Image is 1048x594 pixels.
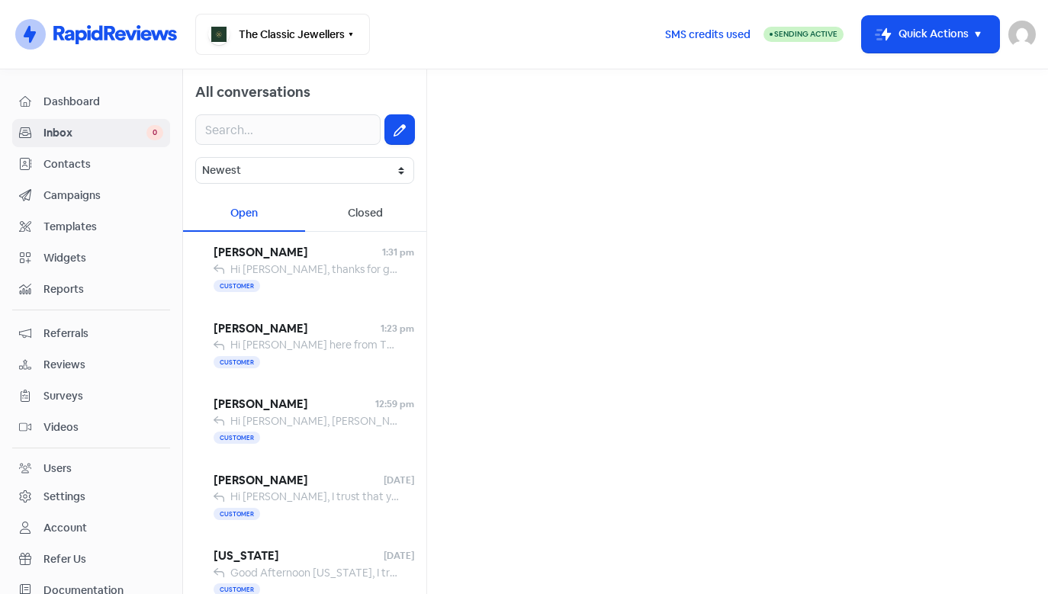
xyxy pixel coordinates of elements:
span: Widgets [43,250,163,266]
a: Users [12,454,170,483]
span: [DATE] [384,549,414,563]
span: [DATE] [384,474,414,487]
span: 0 [146,125,163,140]
div: Closed [305,196,427,232]
span: Sending Active [774,29,837,39]
span: Contacts [43,156,163,172]
span: Refer Us [43,551,163,567]
span: Customer [214,508,260,520]
span: Campaigns [43,188,163,204]
span: 1:23 pm [381,322,414,336]
span: [PERSON_NAME] [214,244,382,262]
a: Referrals [12,319,170,348]
a: Sending Active [763,25,844,43]
span: [PERSON_NAME] [214,396,375,413]
a: Inbox 0 [12,119,170,147]
span: Customer [214,356,260,368]
span: Customer [214,432,260,444]
span: Reviews [43,357,163,373]
span: Reports [43,281,163,297]
button: The Classic Jewellers [195,14,370,55]
span: Videos [43,419,163,435]
a: Campaigns [12,181,170,210]
a: Dashboard [12,88,170,116]
div: Settings [43,489,85,505]
span: Templates [43,219,163,235]
span: [US_STATE] [214,547,384,565]
span: Surveys [43,388,163,404]
input: Search... [195,114,381,145]
span: 1:31 pm [382,246,414,259]
span: Customer [214,280,260,292]
a: Contacts [12,150,170,178]
span: [PERSON_NAME] [214,472,384,490]
a: SMS credits used [652,25,763,41]
span: SMS credits used [665,27,751,43]
div: Users [43,461,72,477]
a: Reports [12,275,170,303]
a: Account [12,514,170,542]
span: Referrals [43,326,163,342]
div: Account [43,520,87,536]
span: Inbox [43,125,146,141]
a: Videos [12,413,170,441]
a: Settings [12,483,170,511]
div: Open [183,196,305,232]
a: Reviews [12,351,170,379]
a: Refer Us [12,545,170,573]
span: 12:59 pm [375,397,414,411]
span: Dashboard [43,94,163,110]
span: [PERSON_NAME] [214,320,381,338]
img: User [1008,21,1036,48]
button: Quick Actions [862,16,999,53]
a: Templates [12,213,170,241]
span: All conversations [195,83,310,101]
a: Surveys [12,382,170,410]
a: Widgets [12,244,170,272]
